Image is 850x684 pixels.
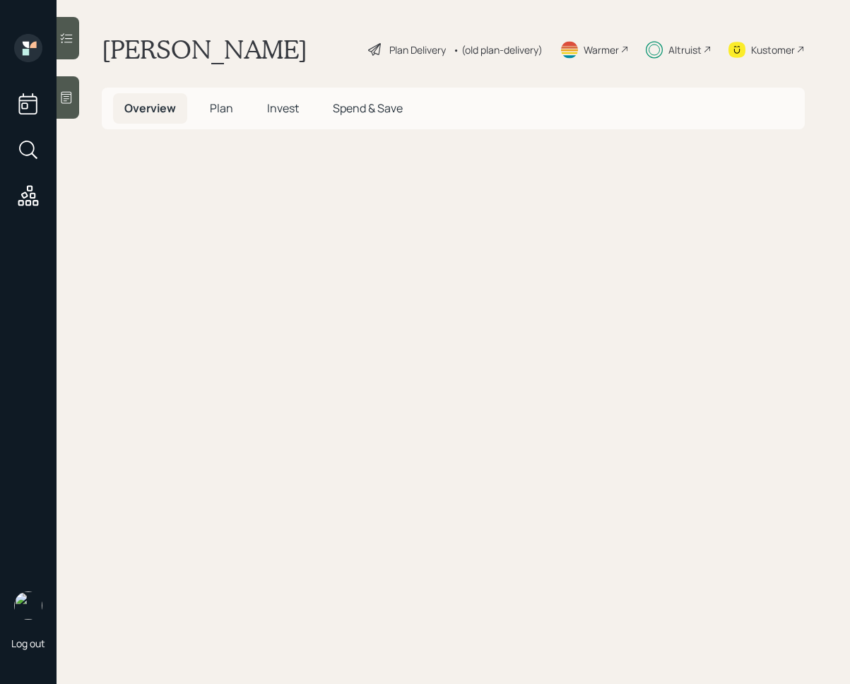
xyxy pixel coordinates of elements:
[668,42,702,57] div: Altruist
[11,637,45,650] div: Log out
[210,100,233,116] span: Plan
[14,591,42,620] img: retirable_logo.png
[102,34,307,65] h1: [PERSON_NAME]
[453,42,543,57] div: • (old plan-delivery)
[267,100,299,116] span: Invest
[333,100,403,116] span: Spend & Save
[389,42,446,57] div: Plan Delivery
[584,42,619,57] div: Warmer
[124,100,176,116] span: Overview
[751,42,795,57] div: Kustomer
